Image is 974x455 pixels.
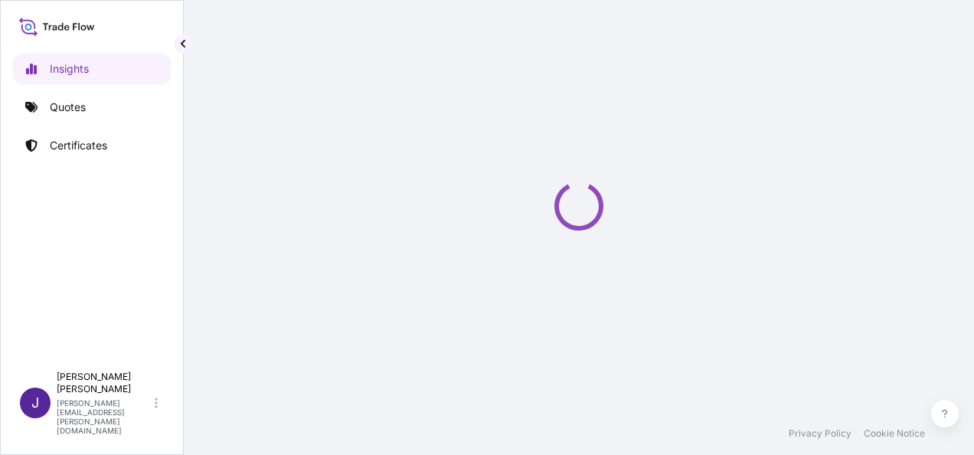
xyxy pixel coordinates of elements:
[13,130,171,161] a: Certificates
[864,427,925,440] a: Cookie Notice
[13,92,171,123] a: Quotes
[31,395,39,411] span: J
[57,371,152,395] p: [PERSON_NAME] [PERSON_NAME]
[50,61,89,77] p: Insights
[789,427,851,440] a: Privacy Policy
[50,100,86,115] p: Quotes
[57,398,152,435] p: [PERSON_NAME][EMAIL_ADDRESS][PERSON_NAME][DOMAIN_NAME]
[50,138,107,153] p: Certificates
[13,54,171,84] a: Insights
